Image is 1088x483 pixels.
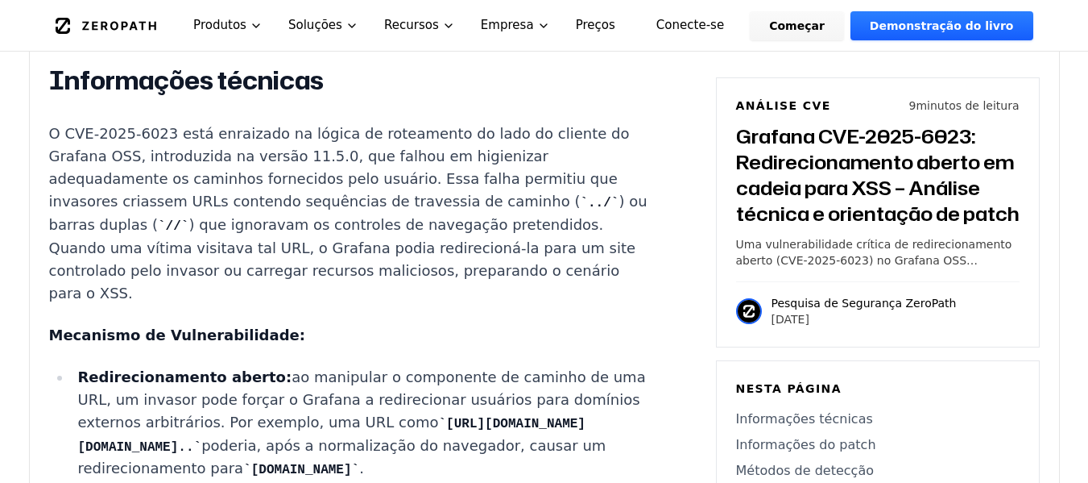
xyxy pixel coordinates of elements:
[384,18,439,32] font: Recursos
[736,410,1020,429] a: Informações técnicas
[769,19,825,32] font: Começar
[736,298,762,324] img: Pesquisa de Segurança ZeroPath
[656,18,724,32] font: Conecte-se
[77,368,292,385] font: Redirecionamento aberto:
[243,463,359,477] code: [DOMAIN_NAME]
[850,11,1033,40] a: Demonstração do livro
[77,368,645,431] font: ao manipular o componente de caminho de uma URL, um invasor pode forçar o Grafana a redirecionar ...
[736,437,876,452] font: Informações do patch
[736,411,873,427] font: Informações técnicas
[750,11,844,40] a: Começar
[736,463,874,478] font: Métodos de detecção
[908,99,916,112] font: 9
[288,18,342,32] font: Soluções
[49,193,647,233] font: ) ou barras duplas (
[736,382,842,395] font: Nesta página
[870,19,1014,32] font: Demonstração do livro
[736,461,1020,481] a: Métodos de detecção
[49,216,636,302] font: ) que ignoravam os controles de navegação pretendidos. Quando uma vítima visitava tal URL, o Graf...
[359,460,364,477] font: .
[77,437,606,477] font: poderia, após a normalização do navegador, causar um redirecionamento para
[193,18,246,32] font: Produtos
[772,313,809,326] font: [DATE]
[158,219,188,234] code: //
[736,238,1016,348] font: Uma vulnerabilidade crítica de redirecionamento aberto (CVE-2025-6023) no Grafana OSS v11.5.0+ pe...
[49,327,305,344] font: Mecanismo de Vulnerabilidade:
[916,99,1019,112] font: minutos de leitura
[481,18,534,32] font: Empresa
[637,11,743,40] a: Conecte-se
[580,196,618,210] code: ../
[77,417,585,455] code: [URL][DOMAIN_NAME][DOMAIN_NAME]..
[49,125,630,210] font: O CVE-2025-6023 está enraizado na lógica de roteamento do lado do cliente do Grafana OSS, introdu...
[736,435,1020,455] a: Informações do patch
[736,123,1020,227] font: Grafana CVE-2025-6023: Redirecionamento aberto em cadeia para XSS – Análise técnica e orientação ...
[49,63,324,98] font: Informações técnicas
[576,18,615,32] font: Preços
[772,297,957,310] font: Pesquisa de Segurança ZeroPath
[736,99,831,112] font: Análise CVE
